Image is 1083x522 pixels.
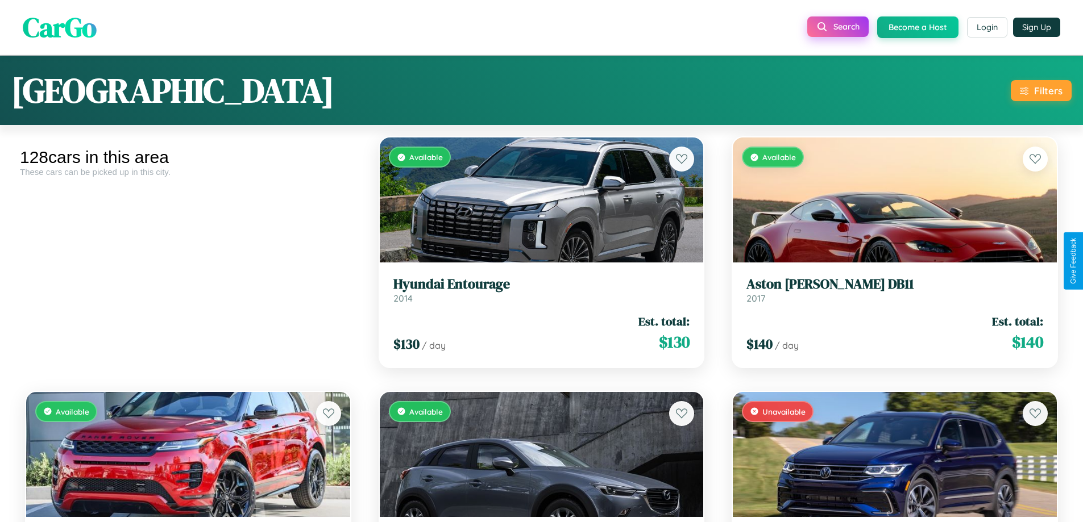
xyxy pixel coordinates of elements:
[746,335,773,353] span: $ 140
[393,276,690,293] h3: Hyundai Entourage
[992,313,1043,329] span: Est. total:
[1012,331,1043,353] span: $ 140
[746,276,1043,304] a: Aston [PERSON_NAME] DB112017
[967,17,1007,37] button: Login
[762,152,796,162] span: Available
[877,16,958,38] button: Become a Host
[393,293,413,304] span: 2014
[11,67,334,114] h1: [GEOGRAPHIC_DATA]
[1011,80,1072,101] button: Filters
[762,407,806,416] span: Unavailable
[422,340,446,351] span: / day
[23,9,97,46] span: CarGo
[746,293,765,304] span: 2017
[20,167,356,177] div: These cars can be picked up in this city.
[409,407,443,416] span: Available
[833,22,860,32] span: Search
[659,331,690,353] span: $ 130
[775,340,799,351] span: / day
[393,276,690,304] a: Hyundai Entourage2014
[1034,85,1063,97] div: Filters
[20,148,356,167] div: 128 cars in this area
[638,313,690,329] span: Est. total:
[393,335,420,353] span: $ 130
[1013,18,1060,37] button: Sign Up
[409,152,443,162] span: Available
[746,276,1043,293] h3: Aston [PERSON_NAME] DB11
[807,16,869,37] button: Search
[56,407,89,416] span: Available
[1069,238,1077,284] div: Give Feedback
